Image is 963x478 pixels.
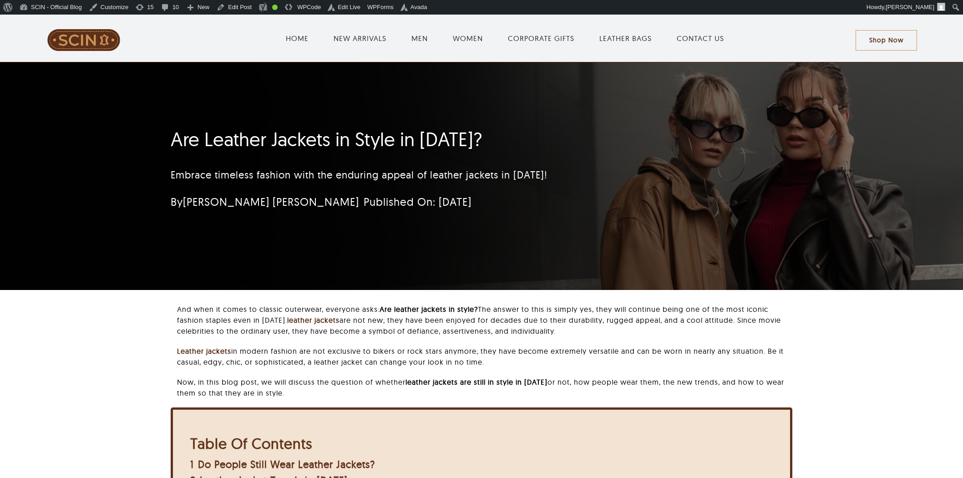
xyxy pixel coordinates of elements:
span: Published On: [DATE] [364,195,471,208]
a: 1 Do People Still Wear Leather Jackets? [190,458,375,471]
span: Shop Now [869,36,903,44]
div: Good [272,5,278,10]
span: [PERSON_NAME] [886,4,934,10]
a: HOME [286,33,309,44]
p: Now, in this blog post, we will discuss the question of whether or not, how people wear them, the... [177,376,792,398]
a: LEATHER BAGS [599,33,652,44]
span: Do People Still Wear Leather Jackets? [198,458,375,471]
p: in modern fashion are not exclusive to bikers or rock stars anymore; they have become extremely v... [177,346,792,367]
nav: Main Menu [154,24,856,53]
span: By [171,195,359,208]
h1: Are Leather Jackets in Style in [DATE]? [171,128,684,151]
a: [PERSON_NAME] [PERSON_NAME] [183,195,359,208]
span: 1 [190,458,194,471]
b: Are leather jackets in style? [380,305,478,314]
p: And when it comes to classic outerwear, everyone asks: The answer to this is simply yes, they wil... [177,304,792,336]
a: MEN [411,33,428,44]
a: NEW ARRIVALS [334,33,386,44]
b: Table Of Contents [190,434,312,453]
b: leather jackets are still in style in [DATE] [405,377,547,386]
a: CORPORATE GIFTS [508,33,574,44]
a: Shop Now [856,30,917,51]
a: CONTACT US [677,33,724,44]
a: Leather jackets [177,346,231,356]
a: leather jackets [287,315,340,325]
p: Embrace timeless fashion with the enduring appeal of leather jackets in [DATE]! [171,168,684,183]
a: WOMEN [453,33,483,44]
